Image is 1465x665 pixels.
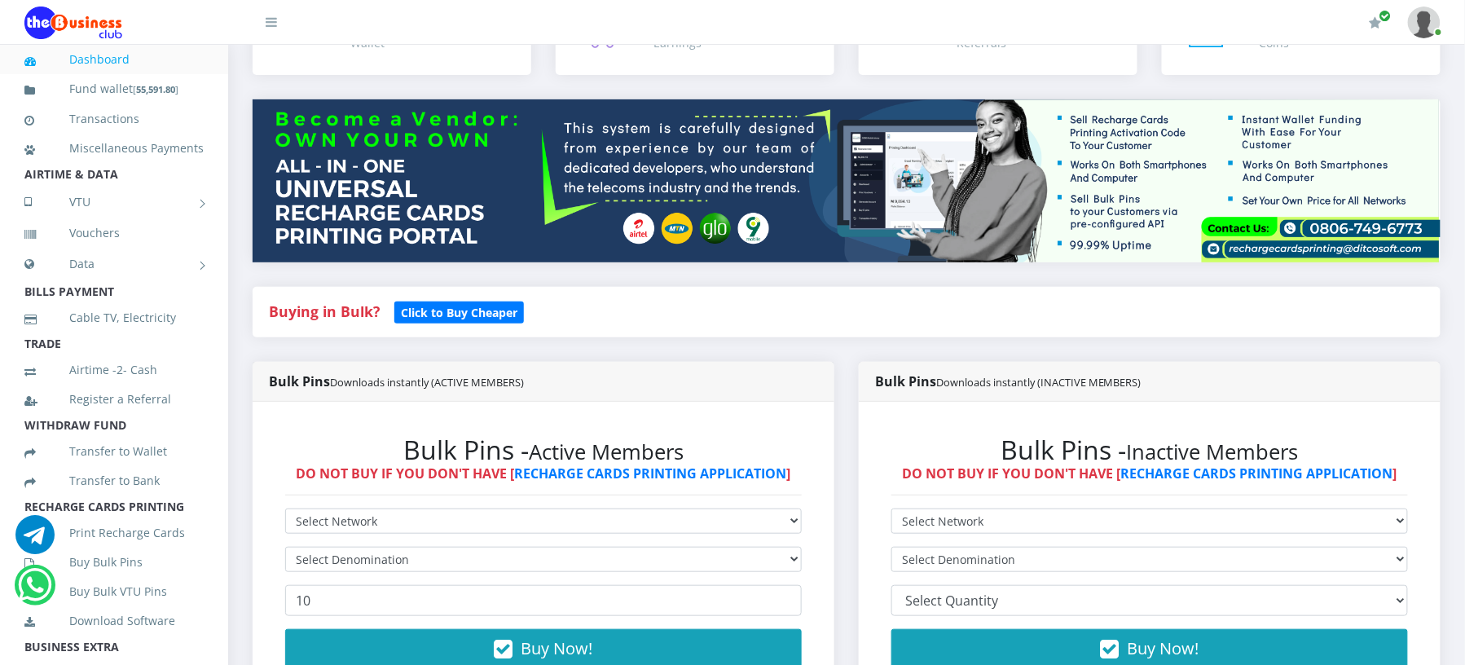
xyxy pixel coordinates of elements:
strong: Buying in Bulk? [269,302,380,321]
small: Downloads instantly (ACTIVE MEMBERS) [330,375,524,390]
small: [ ] [133,83,178,95]
a: Data [24,244,204,284]
span: Renew/Upgrade Subscription [1379,10,1392,22]
a: Fund wallet[55,591.80] [24,70,204,108]
span: Buy Now! [1128,637,1199,659]
a: Transactions [24,100,204,138]
a: Chat for support [15,527,55,554]
h2: Bulk Pins - [891,434,1408,465]
a: Register a Referral [24,381,204,418]
strong: DO NOT BUY IF YOU DON'T HAVE [ ] [903,465,1397,482]
small: Downloads instantly (INACTIVE MEMBERS) [936,375,1142,390]
a: Dashboard [24,41,204,78]
a: Airtime -2- Cash [24,351,204,389]
strong: DO NOT BUY IF YOU DON'T HAVE [ ] [297,465,791,482]
a: Download Software [24,602,204,640]
a: RECHARGE CARDS PRINTING APPLICATION [1121,465,1393,482]
strong: Bulk Pins [875,372,1142,390]
a: Miscellaneous Payments [24,130,204,167]
a: Cable TV, Electricity [24,299,204,337]
img: User [1408,7,1441,38]
a: Buy Bulk Pins [24,544,204,581]
i: Renew/Upgrade Subscription [1370,16,1382,29]
small: Inactive Members [1127,438,1299,466]
input: Enter Quantity [285,585,802,616]
img: multitenant_rcp.png [253,99,1441,262]
small: Active Members [529,438,684,466]
img: Logo [24,7,122,39]
a: Transfer to Wallet [24,433,204,470]
b: Click to Buy Cheaper [401,305,517,320]
a: VTU [24,182,204,222]
a: Vouchers [24,214,204,252]
strong: Bulk Pins [269,372,524,390]
h2: Bulk Pins - [285,434,802,465]
a: Print Recharge Cards [24,514,204,552]
a: Click to Buy Cheaper [394,302,524,321]
b: 55,591.80 [136,83,175,95]
a: RECHARGE CARDS PRINTING APPLICATION [515,465,787,482]
a: Buy Bulk VTU Pins [24,573,204,610]
span: Buy Now! [521,637,593,659]
a: Chat for support [18,578,51,605]
a: Transfer to Bank [24,462,204,500]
